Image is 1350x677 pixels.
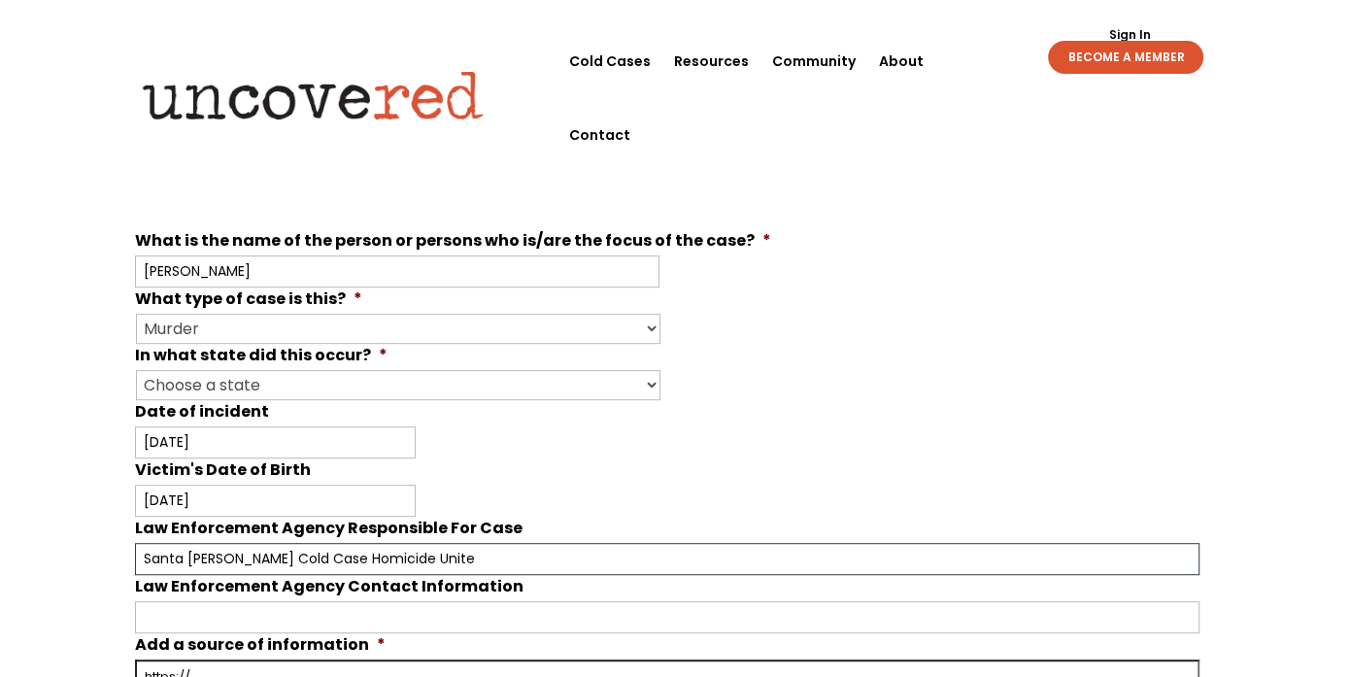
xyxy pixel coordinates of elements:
a: Resources [674,24,749,98]
label: Law Enforcement Agency Contact Information [135,577,523,597]
a: About [879,24,924,98]
img: Uncovered logo [126,57,500,133]
label: Law Enforcement Agency Responsible For Case [135,519,523,539]
a: Sign In [1098,29,1162,41]
label: What is the name of the person or persons who is/are the focus of the case? [135,231,771,252]
a: Community [772,24,856,98]
input: mm/dd/yyyy [135,485,416,517]
label: Victim's Date of Birth [135,460,311,481]
label: In what state did this occur? [135,346,388,366]
input: mm/dd/yyyy [135,426,416,458]
a: BECOME A MEMBER [1048,41,1203,74]
label: What type of case is this? [135,289,362,310]
a: Contact [569,98,630,172]
a: Cold Cases [569,24,651,98]
label: Add a source of information [135,635,386,656]
label: Date of incident [135,402,269,423]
